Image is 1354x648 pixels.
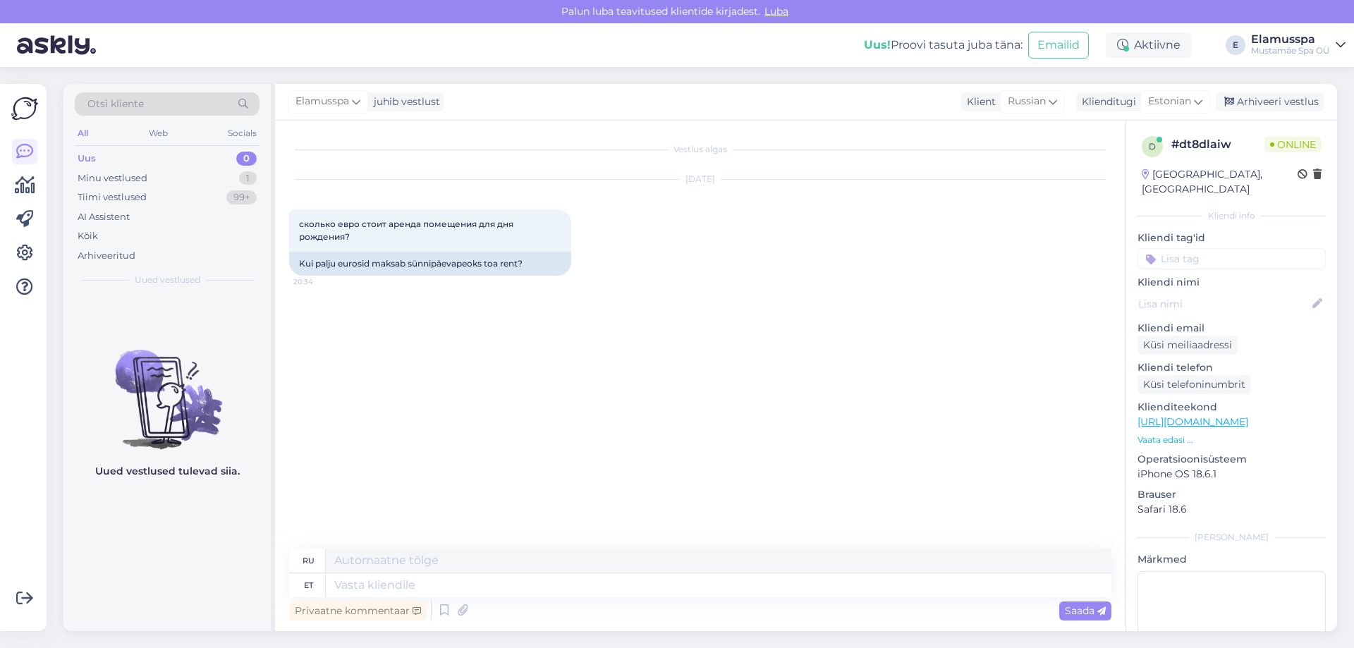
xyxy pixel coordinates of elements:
[303,549,315,573] div: ru
[368,94,440,109] div: juhib vestlust
[1138,415,1248,428] a: [URL][DOMAIN_NAME]
[295,94,349,109] span: Elamusspa
[289,173,1111,185] div: [DATE]
[1138,231,1326,245] p: Kliendi tag'id
[760,5,793,18] span: Luba
[1138,531,1326,544] div: [PERSON_NAME]
[1138,360,1326,375] p: Kliendi telefon
[78,190,147,204] div: Tiimi vestlused
[78,152,96,166] div: Uus
[1226,35,1245,55] div: E
[146,124,171,142] div: Web
[289,252,571,276] div: Kui palju eurosid maksab sünnipäevapeoks toa rent?
[1138,452,1326,467] p: Operatsioonisüsteem
[1138,209,1326,222] div: Kliendi info
[11,95,38,122] img: Askly Logo
[1171,136,1264,153] div: # dt8dlaiw
[78,171,147,185] div: Minu vestlused
[289,143,1111,156] div: Vestlus algas
[1138,400,1326,415] p: Klienditeekond
[304,573,313,597] div: et
[289,601,427,621] div: Privaatne kommentaar
[1264,137,1322,152] span: Online
[1142,167,1298,197] div: [GEOGRAPHIC_DATA], [GEOGRAPHIC_DATA]
[78,210,130,224] div: AI Assistent
[299,219,516,242] span: сколько евро стоит аренда помещения для дня рождения?
[293,276,346,287] span: 20:34
[1138,552,1326,567] p: Märkmed
[63,324,271,451] img: No chats
[95,464,240,479] p: Uued vestlused tulevad siia.
[961,94,996,109] div: Klient
[75,124,91,142] div: All
[1251,34,1330,45] div: Elamusspa
[1149,141,1156,152] span: d
[1065,604,1106,617] span: Saada
[135,274,200,286] span: Uued vestlused
[1138,296,1310,312] input: Lisa nimi
[78,249,135,263] div: Arhiveeritud
[1138,275,1326,290] p: Kliendi nimi
[236,152,257,166] div: 0
[1138,467,1326,482] p: iPhone OS 18.6.1
[864,38,891,51] b: Uus!
[1076,94,1136,109] div: Klienditugi
[1138,375,1251,394] div: Küsi telefoninumbrit
[225,124,260,142] div: Socials
[87,97,144,111] span: Otsi kliente
[864,37,1023,54] div: Proovi tasuta juba täna:
[1148,94,1191,109] span: Estonian
[1216,92,1324,111] div: Arhiveeri vestlus
[1028,32,1089,59] button: Emailid
[239,171,257,185] div: 1
[1138,248,1326,269] input: Lisa tag
[1106,32,1192,58] div: Aktiivne
[1138,336,1238,355] div: Küsi meiliaadressi
[1138,502,1326,517] p: Safari 18.6
[1138,321,1326,336] p: Kliendi email
[1138,434,1326,446] p: Vaata edasi ...
[1008,94,1046,109] span: Russian
[1251,45,1330,56] div: Mustamäe Spa OÜ
[78,229,98,243] div: Kõik
[1251,34,1346,56] a: ElamusspaMustamäe Spa OÜ
[226,190,257,204] div: 99+
[1138,487,1326,502] p: Brauser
